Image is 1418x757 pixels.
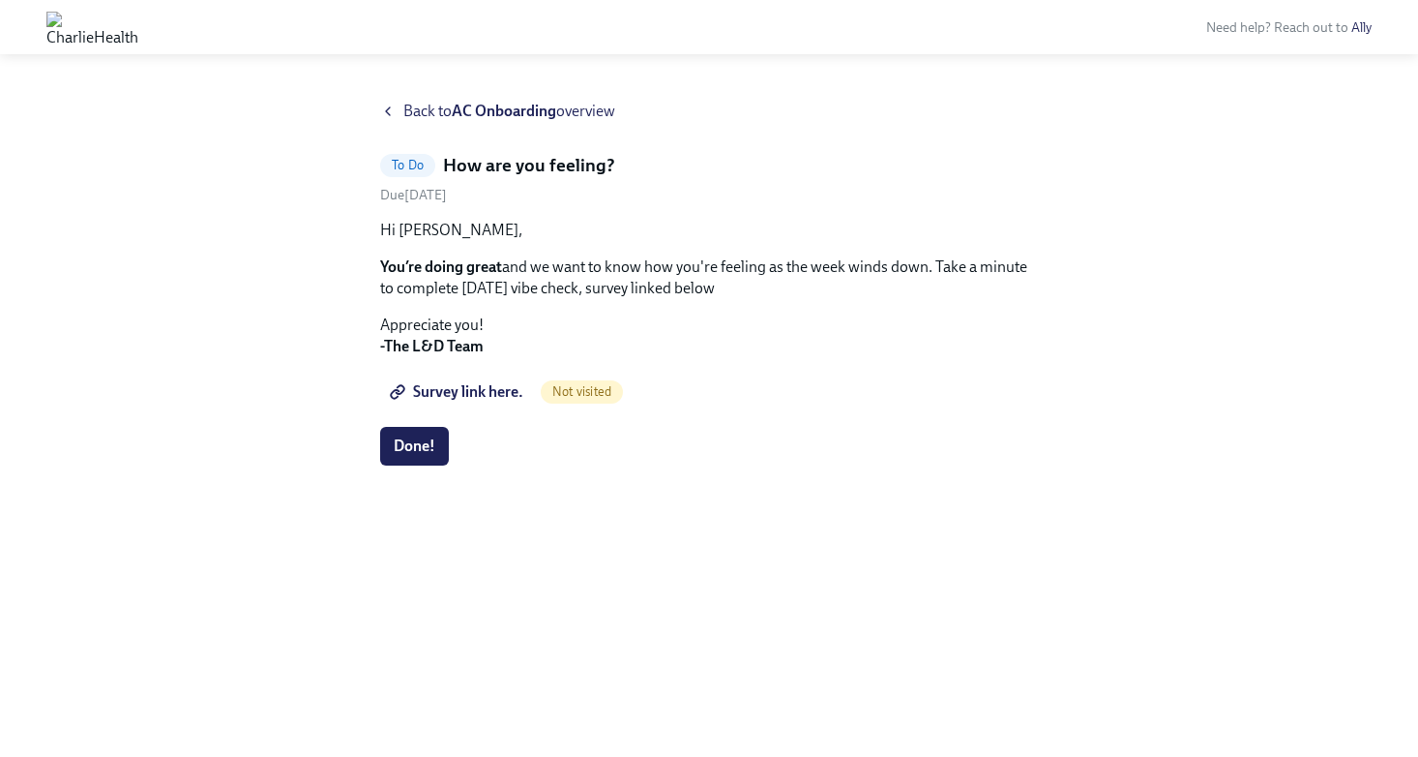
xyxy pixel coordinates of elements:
p: and we want to know how you're feeling as the week winds down. Take a minute to complete [DATE] v... [380,257,1038,299]
span: Back to overview [403,101,615,122]
button: Done! [380,427,449,466]
span: Need help? Reach out to [1206,19,1372,36]
strong: You’re doing great [380,257,502,276]
span: To Do [380,158,435,172]
strong: AC Onboarding [452,102,556,120]
strong: -The L&D Team [380,337,484,355]
a: Back toAC Onboardingoverview [380,101,1038,122]
span: Done! [394,437,435,456]
a: Ally [1351,19,1372,36]
img: CharlieHealth [46,12,138,43]
a: Survey link here. [380,373,537,411]
p: Hi [PERSON_NAME], [380,220,1038,241]
span: Not visited [541,384,623,399]
h5: How are you feeling? [443,153,615,178]
span: Due [DATE] [380,187,447,203]
p: Appreciate you! [380,315,1038,357]
span: Survey link here. [394,382,523,402]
